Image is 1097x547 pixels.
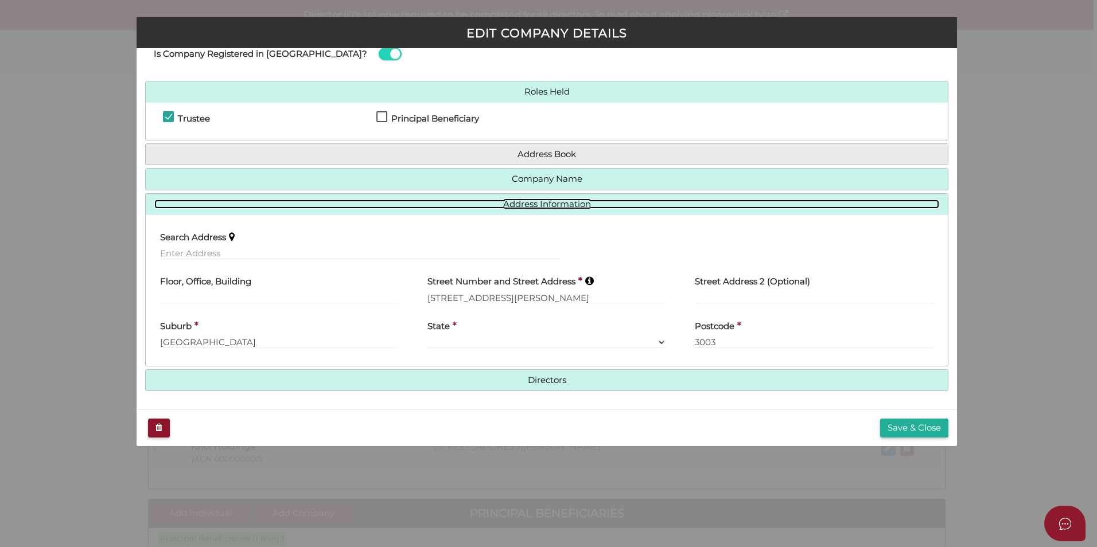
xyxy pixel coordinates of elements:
h4: Postcode [695,322,734,331]
h4: Suburb [160,322,192,331]
a: Address Information [154,200,939,209]
button: Open asap [1044,506,1086,541]
input: Enter Address [160,247,561,260]
h4: Search Address [160,233,226,243]
i: Keep typing in your address(including suburb) until it appears [229,232,235,241]
button: Save & Close [880,419,948,437]
h4: Floor, Office, Building [160,277,251,287]
input: Enter Australian Address [427,291,666,304]
a: Directors [154,376,939,385]
h4: Street Address 2 (Optional) [695,277,810,287]
i: Keep typing in your address(including suburb) until it appears [585,276,594,286]
h4: State [427,322,450,331]
h4: Street Number and Street Address [427,277,575,287]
